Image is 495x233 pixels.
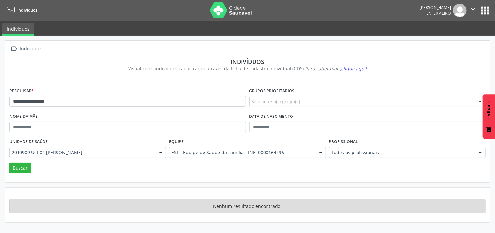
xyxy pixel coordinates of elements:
span: Selecione o(s) grupo(s) [252,98,300,105]
span: 2010909 Usf 02 [PERSON_NAME] [12,149,153,156]
i:  [9,44,19,54]
div: Indivíduos [19,44,44,54]
span: Enfermeiro [426,10,451,16]
button: apps [479,5,490,16]
label: Data de nascimento [249,112,293,122]
button:  [467,4,479,17]
div: Visualize os indivíduos cadastrados através da ficha de cadastro individual (CDS). [14,65,481,72]
label: Equipe [169,137,184,147]
a:  Indivíduos [9,44,44,54]
label: Profissional [329,137,358,147]
span: Feedback [486,101,492,124]
span: clique aqui! [341,66,367,72]
label: Grupos prioritários [249,86,295,96]
a: Indivíduos [5,5,37,16]
div: [PERSON_NAME] [420,5,451,10]
i:  [469,6,476,13]
i: Para saber mais, [305,66,367,72]
button: Feedback - Mostrar pesquisa [483,94,495,139]
span: Todos os profissionais [331,149,472,156]
img: img [453,4,467,17]
button: Buscar [9,163,31,174]
label: Nome da mãe [9,112,38,122]
span: Indivíduos [17,7,37,13]
label: Pesquisar [9,86,34,96]
span: ESF - Equipe de Saude da Familia - INE: 0000164496 [171,149,312,156]
label: Unidade de saúde [9,137,48,147]
div: Indivíduos [14,58,481,65]
div: Nenhum resultado encontrado. [9,199,486,213]
a: Indivíduos [2,23,34,36]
